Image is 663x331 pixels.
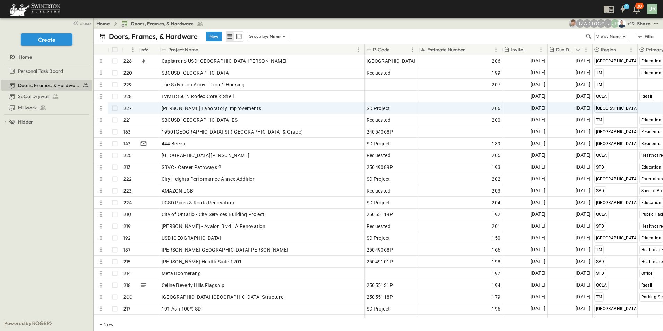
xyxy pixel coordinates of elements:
[492,270,500,277] span: 197
[367,282,393,289] span: 25055131P
[576,139,591,147] span: [DATE]
[531,57,545,65] span: [DATE]
[596,247,602,252] span: TM
[367,69,391,76] span: Requested
[367,246,393,253] span: 25049068P
[367,211,393,218] span: 25055119P
[100,321,104,328] p: + New
[492,81,500,88] span: 207
[492,45,500,54] button: Menu
[226,32,234,41] button: row view
[123,176,132,183] p: 222
[1,52,91,62] a: Home
[1,103,91,112] a: Millwork
[1,66,92,77] div: Personal Task Boardtest
[162,93,234,100] span: LVMH 360 N Rodeo Core & Shell
[611,19,619,28] div: Joshua Russell (joshua.russell@swinerton.com)
[641,271,653,276] span: Office
[367,152,391,159] span: Requested
[162,176,256,183] span: City Heights Performance Annex Addition
[367,58,416,65] span: [GEOGRAPHIC_DATA]
[596,177,638,181] span: [GEOGRAPHIC_DATA]
[123,69,132,76] p: 220
[492,282,500,289] span: 194
[636,33,656,40] div: Filter
[492,258,500,265] span: 198
[467,46,474,53] button: Sort
[531,69,545,77] span: [DATE]
[123,317,131,324] p: 216
[123,294,133,300] p: 200
[531,92,545,100] span: [DATE]
[492,117,500,124] span: 200
[641,247,663,252] span: Healthcare
[121,20,204,27] a: Doors, Frames, & Hardware
[18,82,79,89] span: Doors, Frames, & Hardware
[597,19,605,28] div: Gerrad Gerber (gerrad.gerber@swinerton.com)
[531,198,545,206] span: [DATE]
[123,140,131,147] p: 143
[123,258,131,265] p: 215
[162,58,287,65] span: Capistrano USD [GEOGRAPHIC_DATA][PERSON_NAME]
[576,128,591,136] span: [DATE]
[641,118,662,122] span: Education
[618,19,626,28] img: Brandon Norcutt (brandon.norcutt@swinerton.com)
[641,153,663,158] span: Healthcare
[531,234,545,242] span: [DATE]
[1,80,92,91] div: Doors, Frames, & Hardwaretest
[531,210,545,218] span: [DATE]
[162,81,245,88] span: The Salvation Army - Prop 1 Housing
[641,94,652,99] span: Retail
[124,46,132,53] button: Sort
[583,19,591,28] div: Alyssa De Robertis (aderoberti@swinerton.com)
[492,69,500,76] span: 199
[596,141,638,146] span: [GEOGRAPHIC_DATA]
[162,223,266,230] span: [PERSON_NAME] - Avalon Blvd LA Renovation
[531,163,545,171] span: [DATE]
[162,105,261,112] span: [PERSON_NAME] Laboratory Improvements
[596,82,602,87] span: TM
[596,129,638,134] span: [GEOGRAPHIC_DATA]
[492,235,500,241] span: 150
[139,44,160,55] div: Info
[123,211,131,218] p: 210
[569,19,577,28] img: Aaron Anderson (aaron.anderson@swinerton.com)
[162,187,193,194] span: AMAZON LGB
[637,20,651,27] div: Share
[18,118,34,125] span: Hidden
[596,283,607,288] span: OCLA
[641,283,652,288] span: Retail
[576,80,591,88] span: [DATE]
[162,305,201,312] span: 101 Ash 100% SD
[18,68,63,75] span: Personal Task Board
[582,45,590,54] button: Menu
[576,246,591,254] span: [DATE]
[531,281,545,289] span: [DATE]
[610,33,621,40] p: None
[123,305,131,312] p: 217
[531,104,545,112] span: [DATE]
[168,46,198,53] p: Project Name
[162,317,264,324] span: UTC14- Mothers Room [GEOGRAPHIC_DATA]
[367,305,390,312] span: SD Project
[492,223,500,230] span: 201
[576,305,591,313] span: [DATE]
[80,20,91,27] span: close
[162,164,222,171] span: SBVC - Career Pathways 2
[641,59,662,63] span: Education
[576,198,591,206] span: [DATE]
[367,105,390,112] span: SD Project
[367,294,393,300] span: 25055118P
[492,294,500,300] span: 179
[576,234,591,242] span: [DATE]
[531,128,545,136] span: [DATE]
[162,235,221,241] span: USD [GEOGRAPHIC_DATA]
[596,259,604,264] span: SPD
[576,293,591,301] span: [DATE]
[576,19,584,28] div: Robert Zeilinger (robert.zeilinger@swinerton.com)
[18,104,37,111] span: Millwork
[131,20,194,27] span: Doors, Frames, & Hardware
[162,199,234,206] span: UCSD Pines & Roots Renovation
[123,246,131,253] p: 187
[596,59,638,63] span: [GEOGRAPHIC_DATA]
